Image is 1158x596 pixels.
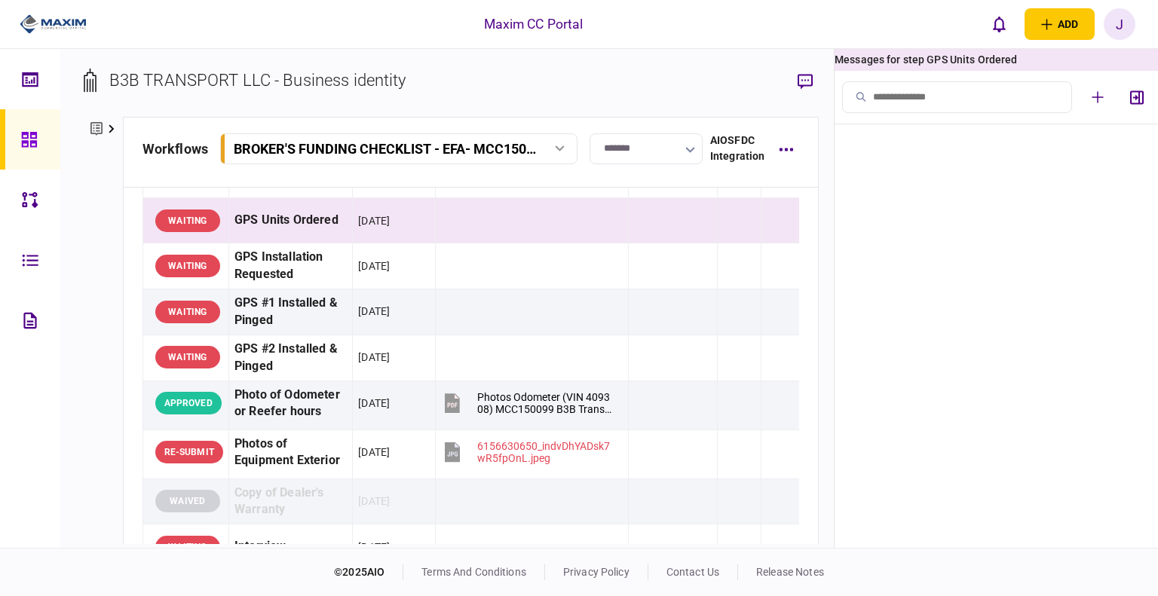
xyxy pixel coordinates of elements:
div: GPS #1 Installed & Pinged [234,295,347,329]
div: AIOSFDC Integration [710,133,764,164]
div: WAIVED [155,490,220,512]
img: client company logo [20,13,87,35]
div: Messages for step GPS Units Ordered [835,49,1158,71]
div: [DATE] [358,304,390,319]
div: B3B TRANSPORT LLC - Business identity [109,68,406,93]
button: 6156630650_indvDhYADsk7wR5fpOnL.jpeg [441,436,614,469]
div: GPS #2 Installed & Pinged [234,341,347,375]
div: 6156630650_indvDhYADsk7wR5fpOnL.jpeg [477,440,614,464]
div: Photos of Equipment Exterior [234,436,347,470]
div: [DATE] [358,494,390,509]
div: WAITING [155,255,220,277]
div: [DATE] [358,350,390,365]
a: release notes [756,566,824,578]
div: RE-SUBMIT [155,441,223,463]
button: Photos Odometer (VIN 409308) MCC150099 B3B Transport LLC - 2025.10.10.pdf [441,387,614,420]
div: WAITING [155,536,220,558]
div: Photo of Odometer or Reefer hours [234,387,347,421]
button: open adding identity options [1025,8,1095,40]
div: [DATE] [358,396,390,411]
div: Copy of Dealer's Warranty [234,484,347,519]
div: WAITING [155,209,220,232]
div: GPS Units Ordered [234,203,347,237]
button: BROKER'S FUNDING CHECKLIST - EFA- MCC150099 [220,133,577,164]
div: Photos Odometer (VIN 409308) MCC150099 B3B Transport LLC - 2025.10.10.pdf [477,391,614,415]
div: [DATE] [358,539,390,555]
div: workflows [142,139,208,159]
a: privacy policy [563,566,630,578]
div: [DATE] [358,258,390,274]
div: [DATE] [358,445,390,460]
div: [DATE] [358,213,390,228]
div: Maxim CC Portal [484,14,584,34]
div: BROKER'S FUNDING CHECKLIST - EFA - MCC150099 [234,141,538,157]
a: terms and conditions [421,566,526,578]
div: APPROVED [155,392,222,414]
div: © 2025 AIO [334,564,403,580]
div: WAITING [155,301,220,323]
div: WAITING [155,346,220,368]
button: open notifications list [984,8,1016,40]
a: contact us [666,566,719,578]
div: GPS Installation Requested [234,249,347,283]
div: Interview [234,530,347,564]
button: J [1104,8,1135,40]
